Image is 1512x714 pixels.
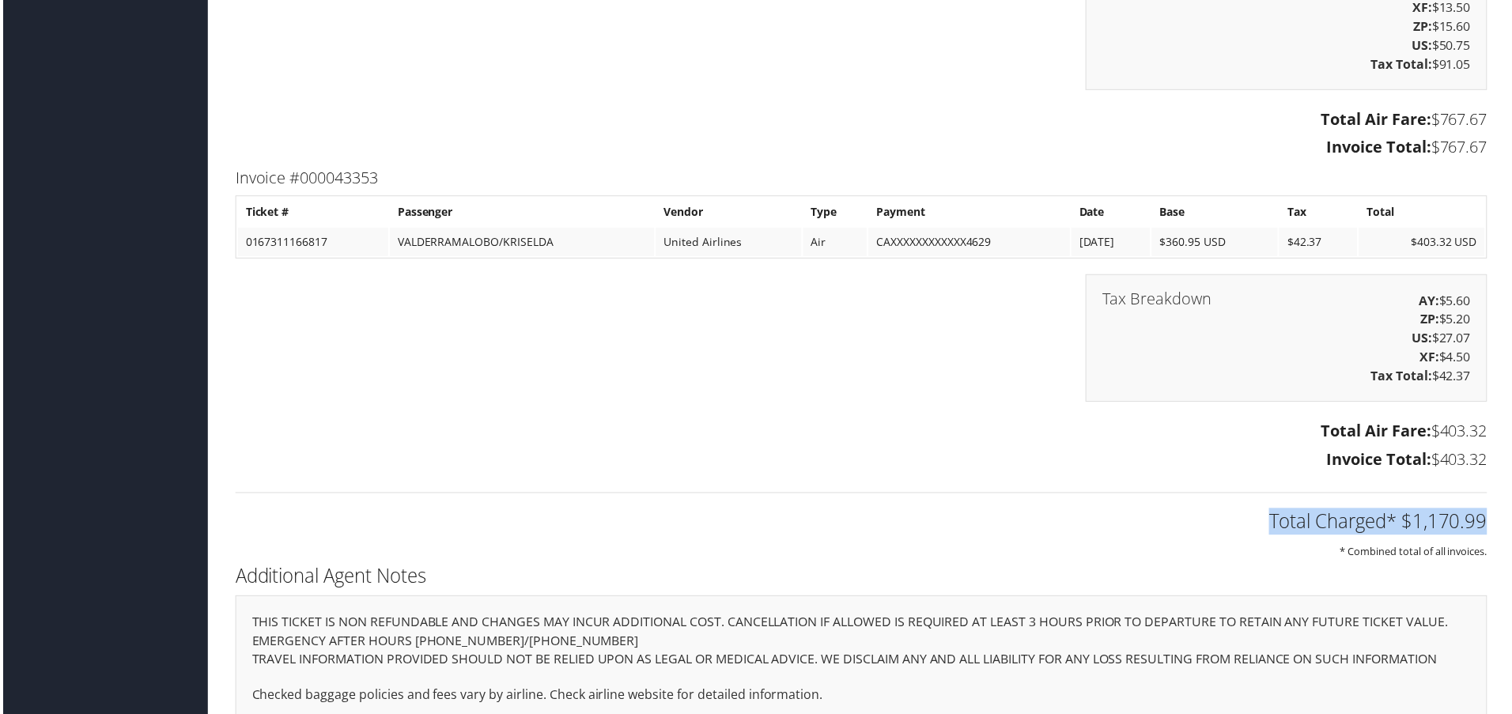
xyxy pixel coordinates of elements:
td: CAXXXXXXXXXXXX4629 [869,229,1072,257]
th: Vendor [656,198,802,227]
small: * Combined total of all invoices. [1343,546,1491,561]
strong: Total Air Fare: [1324,108,1435,130]
th: Type [803,198,868,227]
th: Total [1362,198,1488,227]
h3: $403.32 [233,450,1491,472]
td: $42.37 [1282,229,1360,257]
td: Air [803,229,868,257]
td: VALDERRAMALOBO/KRISELDA [388,229,654,257]
td: 0167311166817 [236,229,387,257]
strong: ZP: [1416,17,1435,35]
strong: AY: [1422,293,1442,310]
p: TRAVEL INFORMATION PROVIDED SHOULD NOT BE RELIED UPON AS LEGAL OR MEDICAL ADVICE. WE DISCLAIM ANY... [250,652,1474,673]
th: Base [1154,198,1280,227]
th: Passenger [388,198,654,227]
th: Ticket # [236,198,387,227]
strong: XF: [1423,349,1442,367]
strong: Total Air Fare: [1324,421,1435,443]
strong: US: [1415,36,1435,54]
th: Tax [1282,198,1360,227]
h3: $403.32 [233,421,1491,444]
th: Date [1073,198,1152,227]
h3: $767.67 [233,108,1491,130]
strong: Invoice Total: [1329,137,1435,158]
h3: Tax Breakdown [1104,292,1214,308]
div: $5.60 $5.20 $27.07 $4.50 $42.37 [1087,275,1491,403]
strong: Tax Total: [1374,368,1435,386]
td: United Airlines [656,229,802,257]
h3: $767.67 [233,137,1491,159]
h2: Additional Agent Notes [233,565,1491,591]
th: Payment [869,198,1072,227]
strong: Invoice Total: [1329,450,1435,471]
strong: Tax Total: [1374,55,1435,73]
h2: Total Charged* $1,170.99 [233,510,1491,537]
p: Checked baggage policies and fees vary by airline. Check airline website for detailed information. [250,688,1474,708]
strong: US: [1415,331,1435,348]
td: $360.95 USD [1154,229,1280,257]
strong: ZP: [1423,312,1442,329]
td: $403.32 USD [1362,229,1488,257]
td: [DATE] [1073,229,1152,257]
h3: Invoice #000043353 [233,168,1491,190]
